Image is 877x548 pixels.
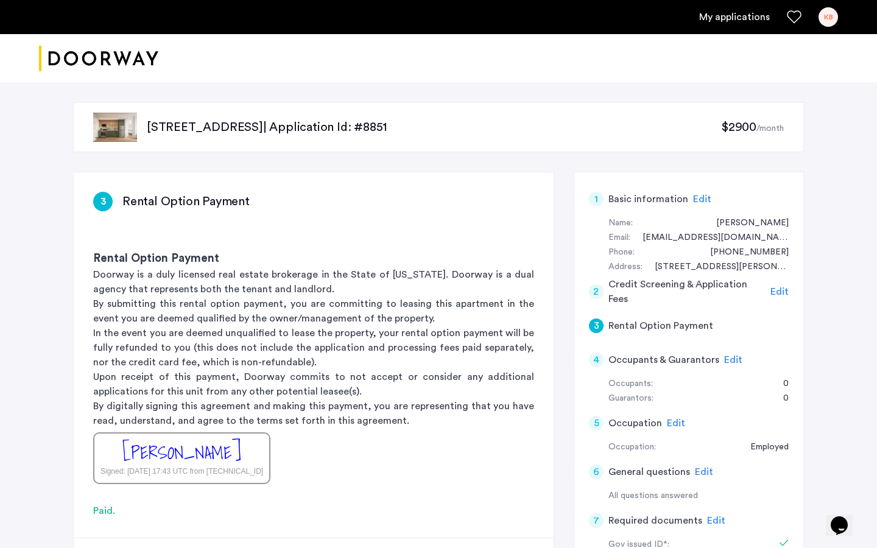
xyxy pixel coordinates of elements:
[122,193,250,210] h3: Rental Option Payment
[100,466,263,477] div: Signed: [DATE] 17:43 UTC from [TECHNICAL_ID]
[589,284,604,299] div: 2
[771,392,789,406] div: 0
[643,260,789,275] div: 300 Schermerhorn Street
[589,192,604,206] div: 1
[589,416,604,430] div: 5
[608,192,688,206] h5: Basic information
[630,231,789,245] div: kboustany96@icloud.com
[608,216,633,231] div: Name:
[608,277,766,306] h5: Credit Screening & Application Fees
[608,440,656,455] div: Occupation:
[608,513,702,528] h5: Required documents
[826,499,865,536] iframe: chat widget
[93,113,137,142] img: apartment
[589,465,604,479] div: 6
[147,119,721,136] p: [STREET_ADDRESS] | Application Id: #8851
[93,504,534,518] div: Paid.
[93,297,534,326] p: By submitting this rental option payment, you are committing to leasing this apartment in the eve...
[589,353,604,367] div: 4
[93,267,534,297] p: Doorway is a duly licensed real estate brokerage in the State of [US_STATE]. Doorway is a dual ag...
[608,231,630,245] div: Email:
[93,399,534,428] p: By digitally signing this agreement and making this payment, you are representing that you have r...
[608,377,653,392] div: Occupants:
[608,318,713,333] h5: Rental Option Payment
[608,416,662,430] h5: Occupation
[667,418,685,428] span: Edit
[693,194,711,204] span: Edit
[608,353,719,367] h5: Occupants & Guarantors
[93,326,534,370] p: In the event you are deemed unqualified to lease the property, your rental option payment will be...
[698,245,789,260] div: +15743340388
[608,465,690,479] h5: General questions
[721,121,756,133] span: $2900
[608,245,635,260] div: Phone:
[707,516,725,525] span: Edit
[724,355,742,365] span: Edit
[93,192,113,211] div: 3
[770,287,789,297] span: Edit
[39,36,158,82] a: Cazamio logo
[699,10,770,24] a: My application
[93,250,534,267] h3: Rental Option Payment
[695,467,713,477] span: Edit
[589,318,604,333] div: 3
[608,260,643,275] div: Address:
[39,36,158,82] img: logo
[704,216,789,231] div: Karim Boustany
[787,10,801,24] a: Favorites
[819,7,838,27] div: KB
[608,489,789,504] div: All questions answered
[589,513,604,528] div: 7
[122,440,241,466] div: [PERSON_NAME]
[608,392,653,406] div: Guarantors:
[756,124,784,133] sub: /month
[93,370,534,399] p: Upon receipt of this payment, Doorway commits to not accept or consider any additional applicatio...
[738,440,789,455] div: Employed
[771,377,789,392] div: 0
